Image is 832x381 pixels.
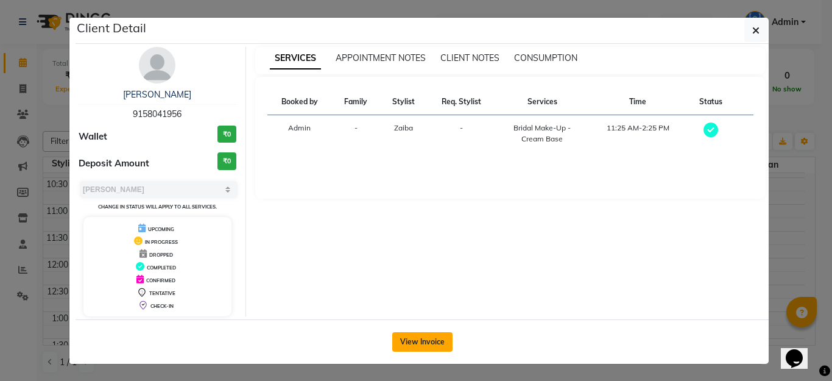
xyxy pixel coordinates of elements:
[123,89,191,100] a: [PERSON_NAME]
[332,89,380,115] th: Family
[392,332,453,352] button: View Invoice
[146,277,175,283] span: CONFIRMED
[217,126,236,143] h3: ₹0
[267,89,333,115] th: Booked by
[267,115,333,152] td: Admin
[427,115,496,152] td: -
[380,89,427,115] th: Stylist
[147,265,176,271] span: COMPLETED
[149,290,175,296] span: TENTATIVE
[427,89,496,115] th: Req. Stylist
[440,52,499,63] span: CLIENT NOTES
[149,252,173,258] span: DROPPED
[77,19,146,37] h5: Client Detail
[781,332,820,369] iframe: chat widget
[139,47,175,84] img: avatar
[589,89,687,115] th: Time
[79,130,107,144] span: Wallet
[589,115,687,152] td: 11:25 AM-2:25 PM
[145,239,178,245] span: IN PROGRESS
[496,89,588,115] th: Services
[148,226,174,232] span: UPCOMING
[217,152,236,170] h3: ₹0
[150,303,174,309] span: CHECK-IN
[514,52,577,63] span: CONSUMPTION
[336,52,426,63] span: APPOINTMENT NOTES
[98,204,217,210] small: Change in status will apply to all services.
[270,48,321,69] span: SERVICES
[394,123,413,132] span: Zaiba
[79,157,149,171] span: Deposit Amount
[687,89,735,115] th: Status
[503,123,581,144] div: Bridal Make-Up - Cream Base
[133,109,182,119] span: 9158041956
[332,115,380,152] td: -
